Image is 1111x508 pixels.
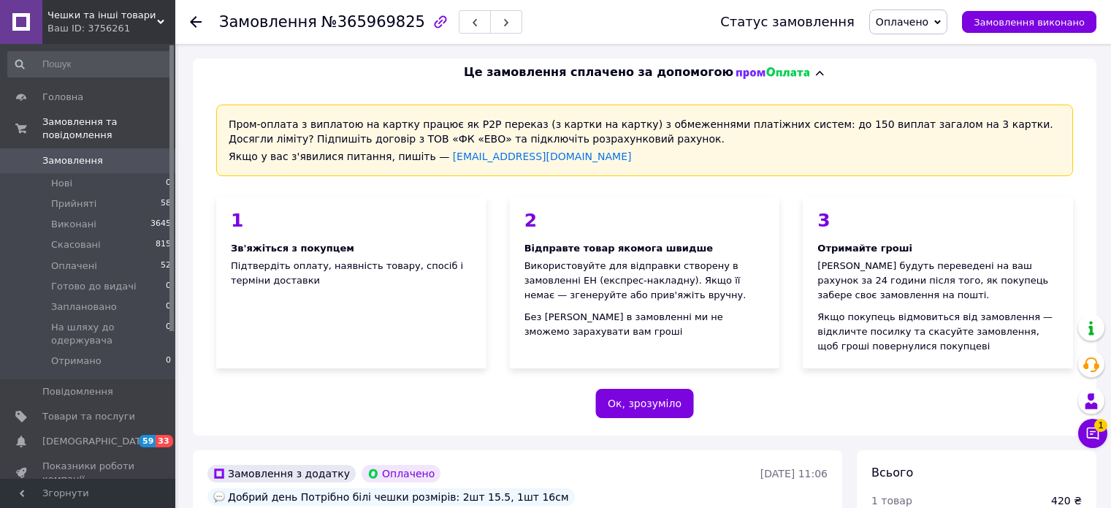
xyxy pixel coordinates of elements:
div: Статус замовлення [720,15,855,29]
span: Замовлення виконано [974,17,1085,28]
div: Без [PERSON_NAME] в замовленні ми не зможемо зарахувати вам гроші [524,310,766,339]
span: 59 [139,435,156,447]
span: Скасовані [51,238,101,251]
input: Пошук [7,51,172,77]
button: Замовлення виконано [962,11,1096,33]
span: Прийняті [51,197,96,211]
div: Використовуйте для відправки створену в замовленні ЕН (експрес-накладну). Якщо її немає — згенеру... [524,259,766,303]
span: 0 [166,280,171,293]
div: Добрий день Потрібно білі чешки розмірів: 2шт 15.5, 1шт 16см [207,488,575,506]
span: 3645 [150,218,171,231]
span: Замовлення та повідомлення [42,115,175,142]
span: Оплачені [51,259,97,273]
span: Повідомлення [42,385,113,398]
span: Зв'яжіться з покупцем [231,243,354,254]
div: 420 ₴ [1051,493,1082,508]
span: Головна [42,91,83,104]
span: Нові [51,177,72,190]
div: Оплачено [362,465,440,482]
span: 0 [166,321,171,347]
span: [DEMOGRAPHIC_DATA] [42,435,150,448]
time: [DATE] 11:06 [760,468,828,479]
div: Повернутися назад [190,15,202,29]
button: Чат з покупцем1 [1078,419,1107,448]
div: Замовлення з додатку [207,465,356,482]
span: 815 [156,238,171,251]
span: Готово до видачі [51,280,137,293]
span: 0 [166,355,171,368]
span: Товари та послуги [42,410,135,423]
span: Всього [871,466,913,479]
span: На шляху до одержувача [51,321,166,347]
span: Отримайте гроші [817,243,912,254]
span: Чешки та інші товари [47,9,157,22]
div: [PERSON_NAME] будуть переведені на ваш рахунок за 24 години після того, як покупець забере своє з... [817,259,1058,303]
span: Виконані [51,218,96,231]
span: 58 [161,197,171,211]
button: Ок, зрозуміло [595,389,694,418]
div: 1 [231,211,472,230]
span: 52 [161,259,171,273]
div: Якщо покупець відмовиться від замовлення — відкличте посилку та скасуйте замовлення, щоб гроші по... [817,310,1058,354]
div: Ваш ID: 3756261 [47,22,175,35]
span: 0 [166,177,171,190]
span: Оплачено [876,16,928,28]
span: Показники роботи компанії [42,460,135,486]
span: 33 [156,435,172,447]
a: [EMAIL_ADDRESS][DOMAIN_NAME] [453,151,632,162]
span: Замовлення [219,13,317,31]
div: Якщо у вас з'явилися питання, пишіть — [229,149,1061,164]
span: Замовлення [42,154,103,167]
span: Це замовлення сплачено за допомогою [464,64,733,81]
span: 1 товар [871,495,912,507]
div: Пром-оплата з виплатою на картку працює як P2P переказ (з картки на картку) з обмеженнями платіжн... [216,105,1073,176]
span: 0 [166,300,171,314]
span: Заплановано [51,300,117,314]
div: 3 [817,211,1058,230]
div: Підтвердіть оплату, наявність товару, спосіб і терміни доставки [216,197,486,368]
div: 2 [524,211,766,230]
span: 1 [1094,419,1107,432]
span: №365969825 [321,13,425,31]
span: Отримано [51,355,102,368]
span: Відправте товар якомога швидше [524,243,713,254]
img: :speech_balloon: [213,491,225,503]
